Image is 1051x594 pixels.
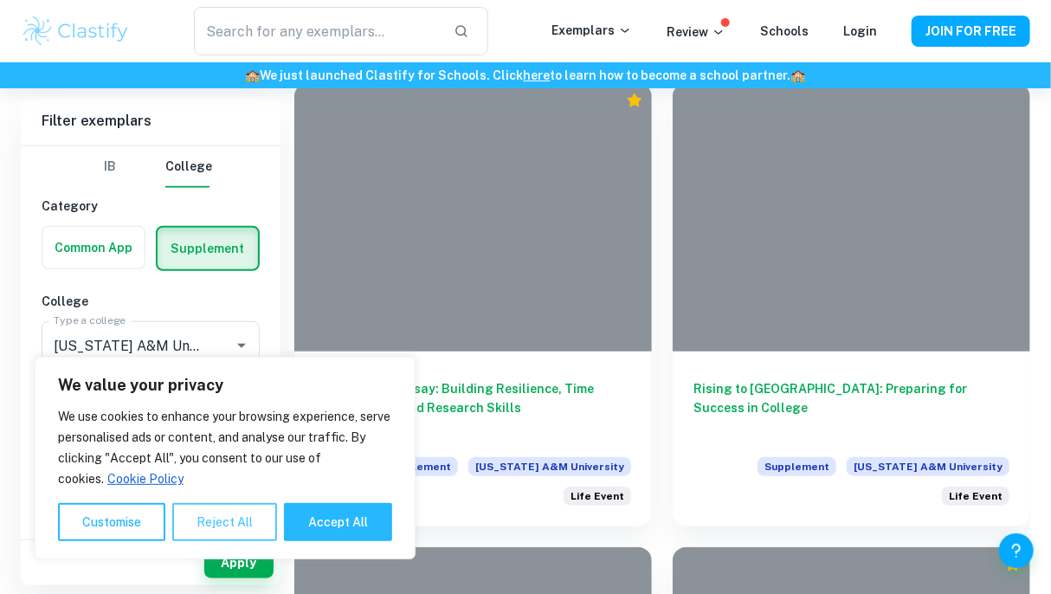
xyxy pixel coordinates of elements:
button: Help and Feedback [999,533,1034,568]
p: We value your privacy [58,375,392,396]
button: Accept All [284,503,392,541]
p: We use cookies to enhance your browsing experience, serve personalised ads or content, and analys... [58,406,392,489]
button: Common App [42,227,145,268]
p: Review [667,23,725,42]
label: Type a college [54,313,126,328]
button: Reject All [172,503,277,541]
button: Apply [204,547,274,578]
h6: Rising to [GEOGRAPHIC_DATA]: Preparing for Success in College [693,379,1009,436]
a: Rising to [GEOGRAPHIC_DATA]: Preparing for Success in CollegeSupplement[US_STATE] A&M UniversityD... [673,83,1030,526]
input: Search for any exemplars... [194,7,440,55]
span: 🏫 [791,68,806,82]
button: Supplement [158,228,258,269]
div: Premium [626,92,643,109]
span: [US_STATE] A&M University [468,457,631,476]
div: Filter type choice [89,146,212,188]
a: The Extended Essay: Building Resilience, Time Management, and Research SkillsSupplement[US_STATE]... [294,83,652,526]
div: Premium [1004,556,1022,573]
a: Login [843,24,877,38]
span: Life Event [571,488,624,504]
img: Clastify logo [21,14,131,48]
h6: Filter exemplars [21,97,280,145]
p: Exemplars [551,21,632,40]
button: College [165,146,212,188]
span: Supplement [379,457,458,476]
a: Schools [760,24,809,38]
span: Life Event [949,488,1003,504]
h6: We just launched Clastify for Schools. Click to learn how to become a school partner. [3,66,1048,85]
div: Describe a life event which you feel has prepared you to be successful in college. [564,487,631,506]
div: We value your privacy [35,357,416,559]
h6: Category [42,197,260,216]
h6: College [42,292,260,311]
button: Open [229,333,254,358]
button: JOIN FOR FREE [912,16,1030,47]
span: [US_STATE] A&M University [847,457,1009,476]
a: Cookie Policy [106,471,184,487]
h6: The Extended Essay: Building Resilience, Time Management, and Research Skills [315,379,631,436]
span: Supplement [758,457,836,476]
button: IB [89,146,131,188]
a: here [524,68,551,82]
button: Customise [58,503,165,541]
span: 🏫 [246,68,261,82]
div: Describe a life event which you feel has prepared you to be successful in college. [942,487,1009,506]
